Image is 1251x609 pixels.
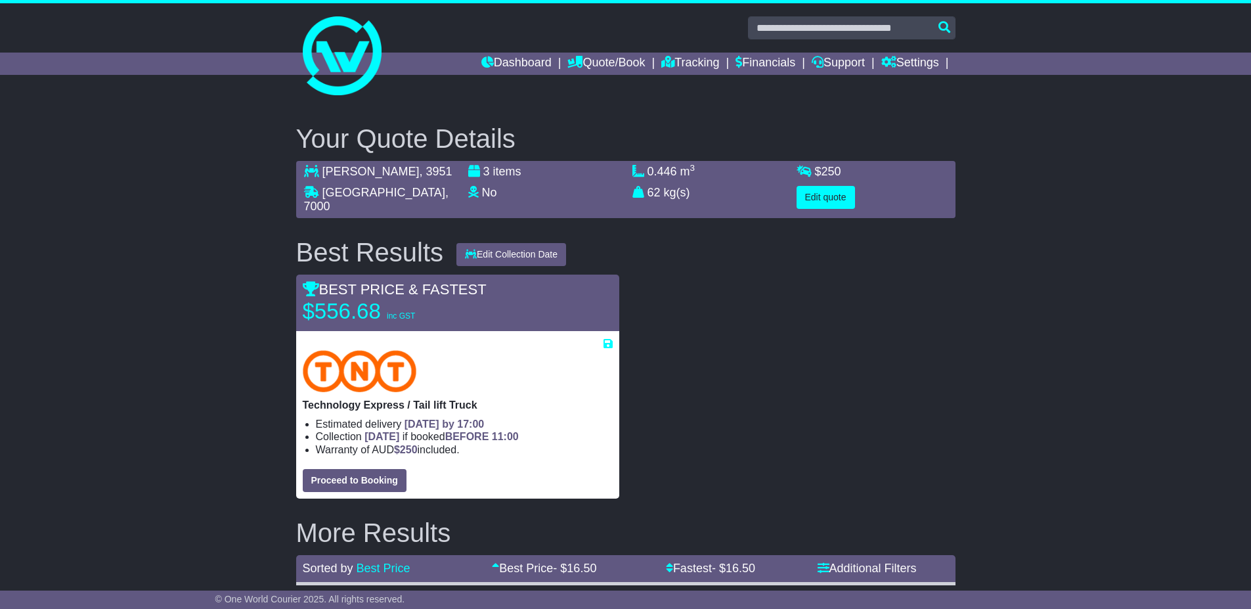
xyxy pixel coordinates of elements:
[481,53,552,75] a: Dashboard
[303,562,353,575] span: Sorted by
[303,298,467,325] p: $556.68
[647,186,661,199] span: 62
[567,53,645,75] a: Quote/Book
[664,186,690,199] span: kg(s)
[322,165,420,178] span: [PERSON_NAME]
[815,165,841,178] span: $
[456,243,566,266] button: Edit Collection Date
[680,165,695,178] span: m
[322,186,445,199] span: [GEOGRAPHIC_DATA]
[881,53,939,75] a: Settings
[647,165,677,178] span: 0.446
[420,165,452,178] span: , 3951
[394,444,418,455] span: $
[316,418,613,430] li: Estimated delivery
[812,53,865,75] a: Support
[303,350,417,392] img: TNT Domestic: Technology Express / Tail lift Truck
[690,163,695,173] sup: 3
[553,562,596,575] span: - $
[364,431,518,442] span: if booked
[290,238,450,267] div: Best Results
[712,562,755,575] span: - $
[364,431,399,442] span: [DATE]
[387,311,415,321] span: inc GST
[400,444,418,455] span: 250
[797,186,855,209] button: Edit quote
[445,431,489,442] span: BEFORE
[818,562,917,575] a: Additional Filters
[726,562,755,575] span: 16.50
[482,186,497,199] span: No
[316,430,613,443] li: Collection
[661,53,719,75] a: Tracking
[215,594,405,604] span: © One World Courier 2025. All rights reserved.
[296,518,955,547] h2: More Results
[483,165,490,178] span: 3
[303,281,487,298] span: BEST PRICE & FASTEST
[666,562,755,575] a: Fastest- $16.50
[304,186,449,214] span: , 7000
[316,443,613,456] li: Warranty of AUD included.
[735,53,795,75] a: Financials
[303,399,613,411] p: Technology Express / Tail lift Truck
[303,469,406,492] button: Proceed to Booking
[492,562,596,575] a: Best Price- $16.50
[822,165,841,178] span: 250
[405,418,485,430] span: [DATE] by 17:00
[493,165,521,178] span: items
[492,431,519,442] span: 11:00
[296,124,955,153] h2: Your Quote Details
[357,562,410,575] a: Best Price
[567,562,596,575] span: 16.50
